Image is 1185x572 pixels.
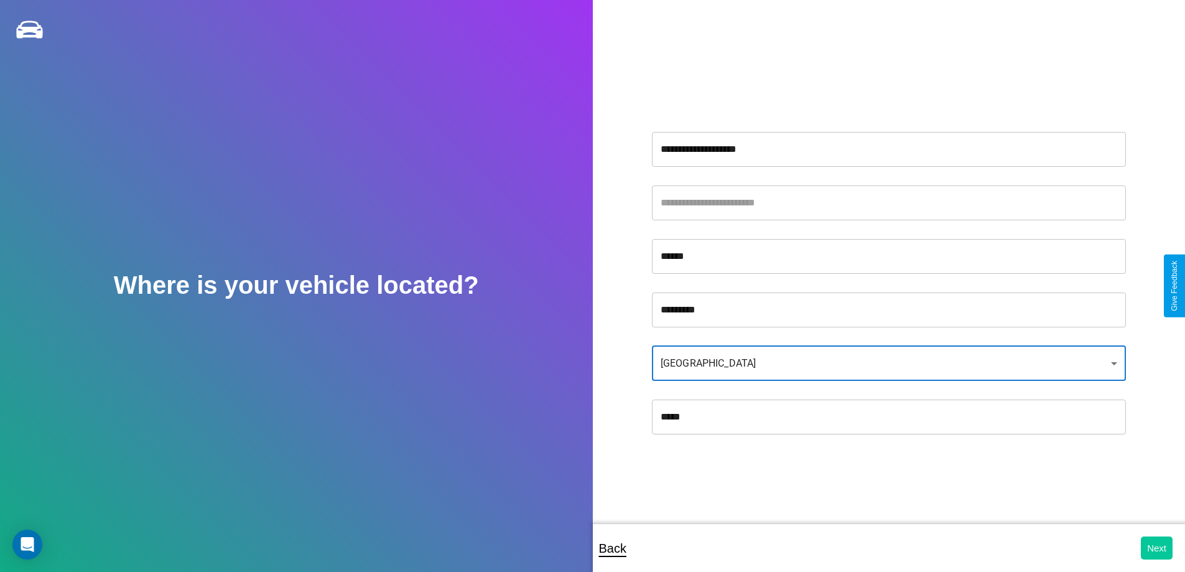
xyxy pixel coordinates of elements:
[599,537,626,560] p: Back
[652,346,1126,381] div: [GEOGRAPHIC_DATA]
[1141,537,1173,560] button: Next
[1170,261,1179,311] div: Give Feedback
[114,271,479,299] h2: Where is your vehicle located?
[12,530,42,560] div: Open Intercom Messenger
